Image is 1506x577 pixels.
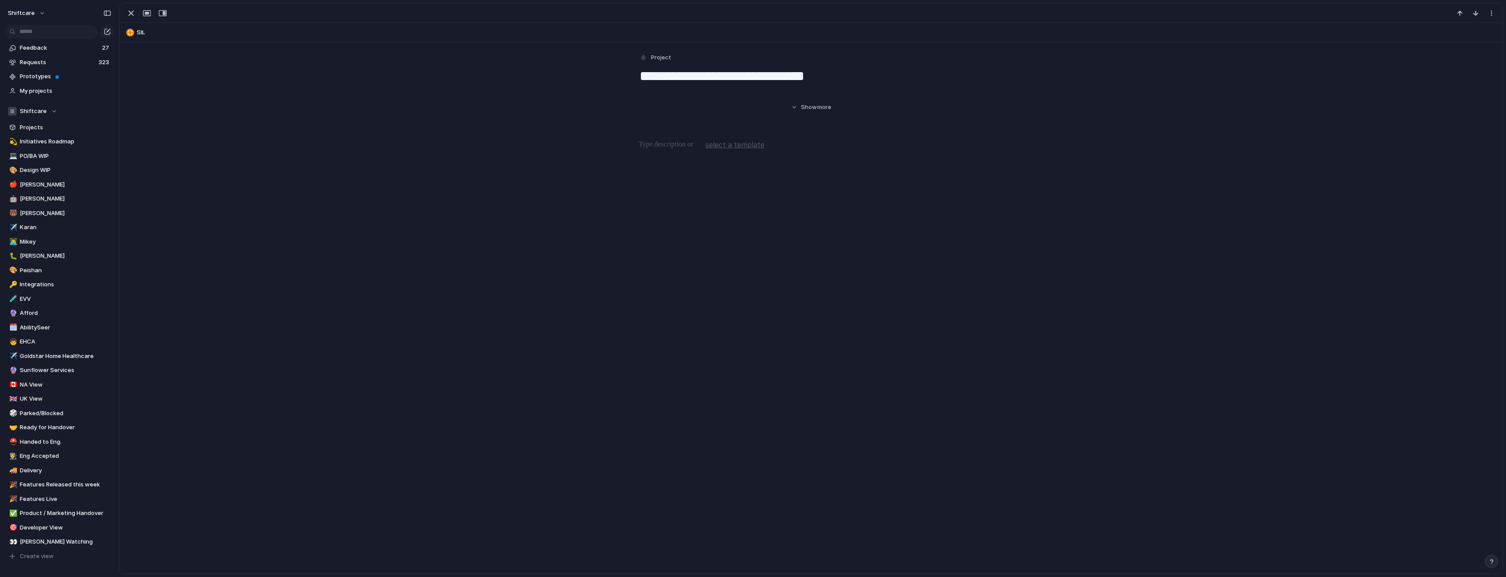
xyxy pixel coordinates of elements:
div: 🚚 [9,465,15,475]
a: 🗓️AbilitySeer [4,321,114,334]
span: Product / Marketing Handover [20,509,111,518]
div: 🧪 [9,294,15,304]
a: Requests323 [4,56,114,69]
div: 🤖[PERSON_NAME] [4,192,114,205]
span: [PERSON_NAME] Watching [20,537,111,546]
span: shiftcare [8,9,35,18]
span: AbilitySeer [20,323,111,332]
button: 🐛 [8,252,17,260]
button: Shiftcare [4,105,114,118]
button: 🔑 [8,280,17,289]
span: Delivery [20,466,111,475]
a: ✅Product / Marketing Handover [4,507,114,520]
button: 🚚 [8,466,17,475]
a: 🔮Sunflower Services [4,364,114,377]
a: 🧪EVV [4,292,114,306]
span: [PERSON_NAME] [20,252,111,260]
span: My projects [20,87,111,95]
a: 🎉Features Live [4,493,114,506]
span: Design WIP [20,166,111,175]
span: Parked/Blocked [20,409,111,418]
div: ⛑️Handed to Eng. [4,435,114,449]
button: SIL [124,26,1499,40]
span: PO/BA WIP [20,152,111,161]
a: 🎯Developer View [4,521,114,534]
span: Sunflower Services [20,366,111,375]
span: Features Live [20,495,111,504]
a: 🐛[PERSON_NAME] [4,249,114,263]
button: 🤝 [8,423,17,432]
span: Shiftcare [20,107,47,116]
div: 🎲 [9,408,15,418]
a: 🎨Design WIP [4,164,114,177]
div: 🎯 [9,522,15,533]
div: 👨‍💻 [9,237,15,247]
button: 🇨🇦 [8,380,17,389]
a: 👀[PERSON_NAME] Watching [4,535,114,548]
button: 🎨 [8,166,17,175]
a: My projects [4,84,114,98]
div: 🔑Integrations [4,278,114,291]
span: UK View [20,394,111,403]
span: EVV [20,295,111,303]
span: Eng Accepted [20,452,111,460]
div: 🎉 [9,494,15,504]
span: Project [651,53,671,62]
button: 👨‍🏭 [8,452,17,460]
button: 🇬🇧 [8,394,17,403]
a: 💻PO/BA WIP [4,150,114,163]
span: Prototypes [20,72,111,81]
a: 🐻[PERSON_NAME] [4,207,114,220]
span: Integrations [20,280,111,289]
a: 🤝Ready for Handover [4,421,114,434]
div: 🗓️ [9,322,15,332]
button: 💻 [8,152,17,161]
span: Features Released this week [20,480,111,489]
span: Goldstar Home Healthcare [20,352,111,361]
div: 🧒 [9,337,15,347]
a: 🔮Afford [4,307,114,320]
div: 🇨🇦 [9,380,15,390]
button: 🧒 [8,337,17,346]
a: ✈️Karan [4,221,114,234]
span: Projects [20,123,111,132]
div: ✅ [9,508,15,519]
a: 🇨🇦NA View [4,378,114,391]
span: EHCA [20,337,111,346]
button: 🔮 [8,366,17,375]
a: ✈️Goldstar Home Healthcare [4,350,114,363]
button: 🤖 [8,194,17,203]
a: Feedback27 [4,41,114,55]
button: 💫 [8,137,17,146]
a: Projects [4,121,114,134]
span: Peishan [20,266,111,275]
span: 323 [99,58,111,67]
span: Handed to Eng. [20,438,111,446]
span: more [817,103,831,112]
a: 🍎[PERSON_NAME] [4,178,114,191]
div: 🎨 [9,165,15,175]
span: NA View [20,380,111,389]
button: 🔮 [8,309,17,318]
div: 👨‍🏭Eng Accepted [4,449,114,463]
button: 🎨 [8,266,17,275]
span: 27 [102,44,111,52]
a: 🎉Features Released this week [4,478,114,491]
div: 🍎 [9,179,15,190]
span: Mikey [20,237,111,246]
a: 🧒EHCA [4,335,114,348]
div: ✈️ [9,223,15,233]
a: 🎨Peishan [4,264,114,277]
span: [PERSON_NAME] [20,209,111,218]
